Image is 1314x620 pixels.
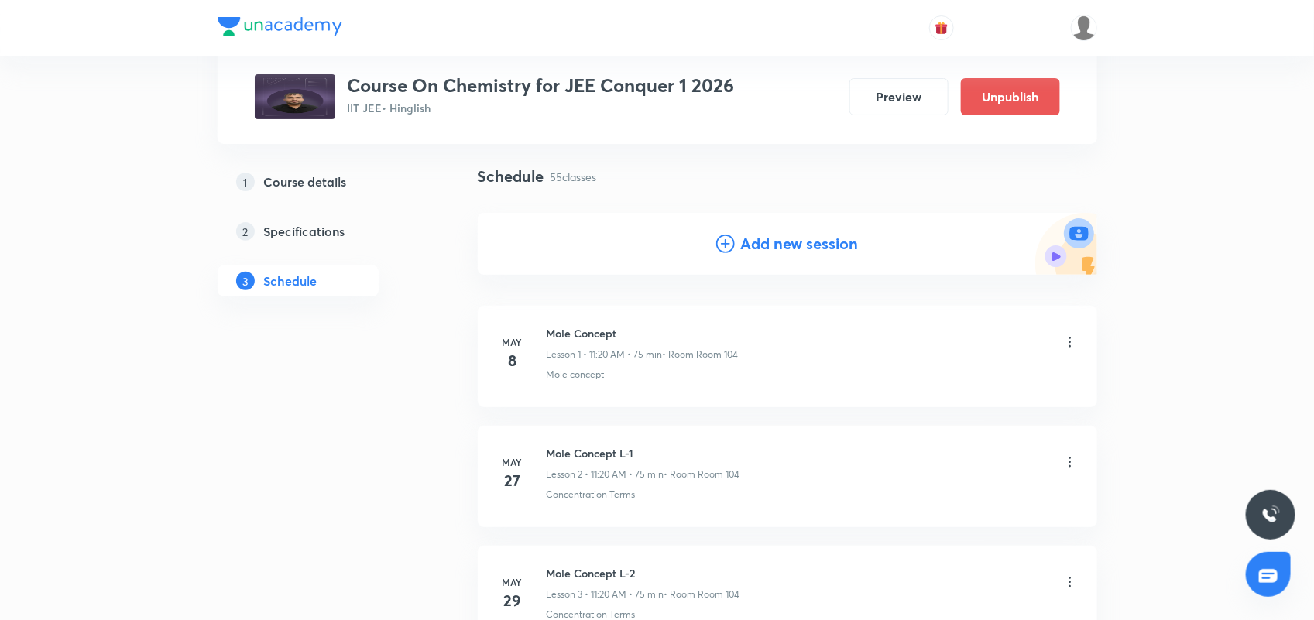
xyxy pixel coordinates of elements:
p: IIT JEE • Hinglish [348,100,735,116]
h5: Specifications [264,222,345,241]
h6: May [497,335,528,349]
p: 3 [236,272,255,290]
h4: 29 [497,589,528,612]
img: Company Logo [218,17,342,36]
p: 55 classes [551,169,597,185]
h5: Schedule [264,272,317,290]
a: 2Specifications [218,216,428,247]
h5: Course details [264,173,347,191]
img: Add [1035,213,1097,275]
img: Bhuwan Singh [1071,15,1097,41]
h6: Mole Concept [547,325,739,341]
h4: 27 [497,469,528,492]
h6: May [497,455,528,469]
img: efe288a59410458cac6122c60a172225.jpg [255,74,335,119]
img: avatar [935,21,949,35]
p: Mole concept [547,368,605,382]
button: avatar [929,15,954,40]
p: Concentration Terms [547,488,636,502]
h4: 8 [497,349,528,372]
a: 1Course details [218,166,428,197]
p: Lesson 3 • 11:20 AM • 75 min [547,587,664,601]
p: Lesson 2 • 11:20 AM • 75 min [547,468,664,481]
h6: May [497,575,528,589]
p: • Room Room 104 [664,468,740,481]
p: 1 [236,173,255,191]
button: Preview [849,78,949,115]
p: Lesson 1 • 11:20 AM • 75 min [547,348,663,361]
h6: Mole Concept L-2 [547,565,740,581]
p: 2 [236,222,255,241]
p: • Room Room 104 [664,587,740,601]
h6: Mole Concept L-1 [547,445,740,461]
h4: Schedule [478,165,544,188]
a: Company Logo [218,17,342,39]
img: ttu [1261,505,1280,524]
h3: Course On Chemistry for JEE Conquer 1 2026 [348,74,735,97]
p: • Room Room 104 [663,348,739,361]
button: Unpublish [961,78,1060,115]
h4: Add new session [741,232,859,255]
